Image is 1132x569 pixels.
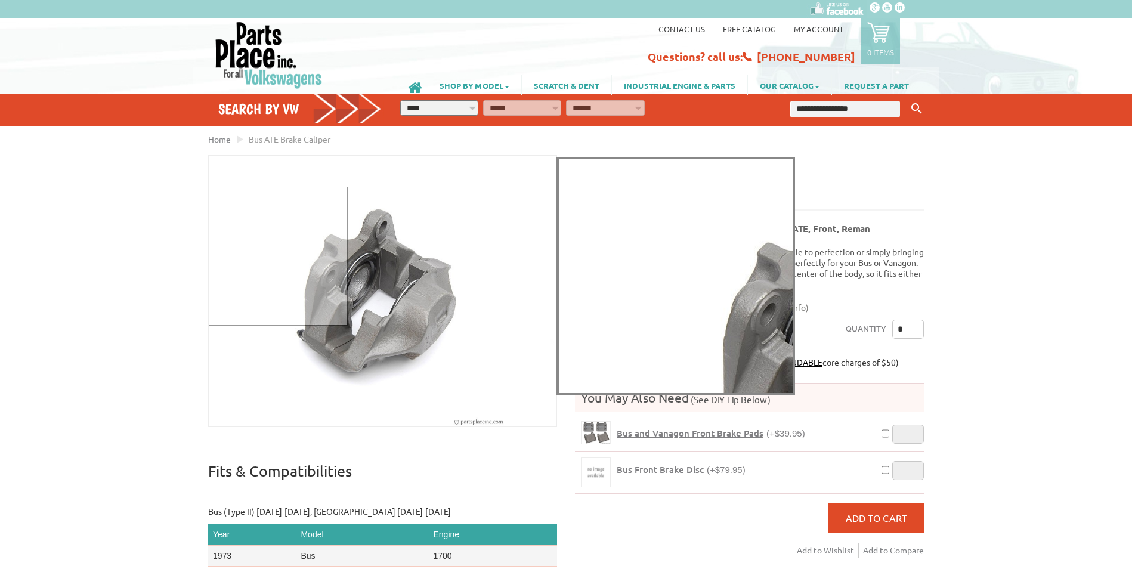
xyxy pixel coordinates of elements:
[689,394,771,405] span: (See DIY Tip Below)
[208,524,296,546] th: Year
[617,464,746,475] a: Bus Front Brake Disc(+$79.95)
[296,524,428,546] th: Model
[612,75,747,95] a: INDUSTRIAL ENGINE & PARTS
[748,75,831,95] a: OUR CATALOG
[723,24,776,34] a: Free Catalog
[832,75,921,95] a: REQUEST A PART
[522,75,611,95] a: SCRATCH & DENT
[867,47,894,57] p: 0 items
[218,100,382,117] h4: Search by VW
[575,155,733,174] b: Bus ATE Brake Caliper
[208,546,296,567] td: 1973
[428,524,557,546] th: Engine
[208,505,557,518] p: Bus (Type II) [DATE]-[DATE], [GEOGRAPHIC_DATA] [DATE]-[DATE]
[575,389,924,406] h4: You May Also Need
[296,546,428,567] td: Bus
[214,21,323,89] img: Parts Place Inc!
[249,134,330,144] span: Bus ATE Brake Caliper
[617,463,704,475] span: Bus Front Brake Disc
[707,465,746,475] span: (+$79.95)
[846,320,886,339] label: Quantity
[766,428,805,438] span: (+$39.95)
[208,134,231,144] a: Home
[908,99,926,119] button: Keyword Search
[428,75,521,95] a: SHOP BY MODEL
[707,357,899,367] span: (including core charges of $50)
[797,543,859,558] a: Add to Wishlist
[617,428,805,439] a: Bus and Vanagon Front Brake Pads(+$39.95)
[582,458,610,487] img: Bus Front Brake Disc
[828,503,924,533] button: Add to Cart
[658,24,705,34] a: Contact us
[209,156,556,426] img: Bus ATE Brake Caliper
[581,457,611,487] a: Bus Front Brake Disc
[582,422,610,444] img: Bus and Vanagon Front Brake Pads
[794,24,843,34] a: My Account
[863,543,924,558] a: Add to Compare
[861,18,900,64] a: 0 items
[617,427,763,439] span: Bus and Vanagon Front Brake Pads
[846,512,907,524] span: Add to Cart
[208,462,557,493] p: Fits & Compatibilities
[428,546,557,567] td: 1700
